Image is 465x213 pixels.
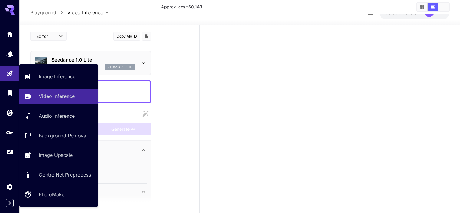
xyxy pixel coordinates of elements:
[39,93,75,100] p: Video Inference
[39,151,73,159] p: Image Upscale
[39,171,91,178] p: ControlNet Preprocess
[19,167,98,182] a: ControlNet Preprocess
[30,9,67,16] nav: breadcrumb
[6,70,13,77] div: Playground
[39,112,75,120] p: Audio Inference
[188,4,202,9] b: $0.143
[416,2,450,12] div: Show media in grid viewShow media in video viewShow media in list view
[6,89,13,97] div: Library
[19,187,98,202] a: PhotoMaker
[51,56,135,63] p: Seedance 1.0 Lite
[144,32,149,40] button: Add to library
[6,129,13,136] div: API Keys
[19,69,98,84] a: Image Inference
[39,73,75,80] p: Image Inference
[6,199,14,207] button: Expand sidebar
[19,128,98,143] a: Background Removal
[161,4,202,9] span: Approx. cost:
[39,191,66,198] p: PhotoMaker
[30,9,56,16] p: Playground
[19,109,98,123] a: Audio Inference
[417,3,427,11] button: Show media in grid view
[107,65,133,69] p: seedance_1_0_lite
[385,10,399,15] span: $0.93
[67,9,103,16] span: Video Inference
[36,33,55,39] span: Editor
[6,148,13,156] div: Usage
[6,30,13,38] div: Home
[19,89,98,104] a: Video Inference
[39,132,87,139] p: Background Removal
[6,183,13,191] div: Settings
[6,109,13,117] div: Wallet
[113,32,140,41] button: Copy AIR ID
[428,3,438,11] button: Show media in video view
[438,3,449,11] button: Show media in list view
[6,50,13,58] div: Models
[399,10,420,15] span: credits left
[19,148,98,163] a: Image Upscale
